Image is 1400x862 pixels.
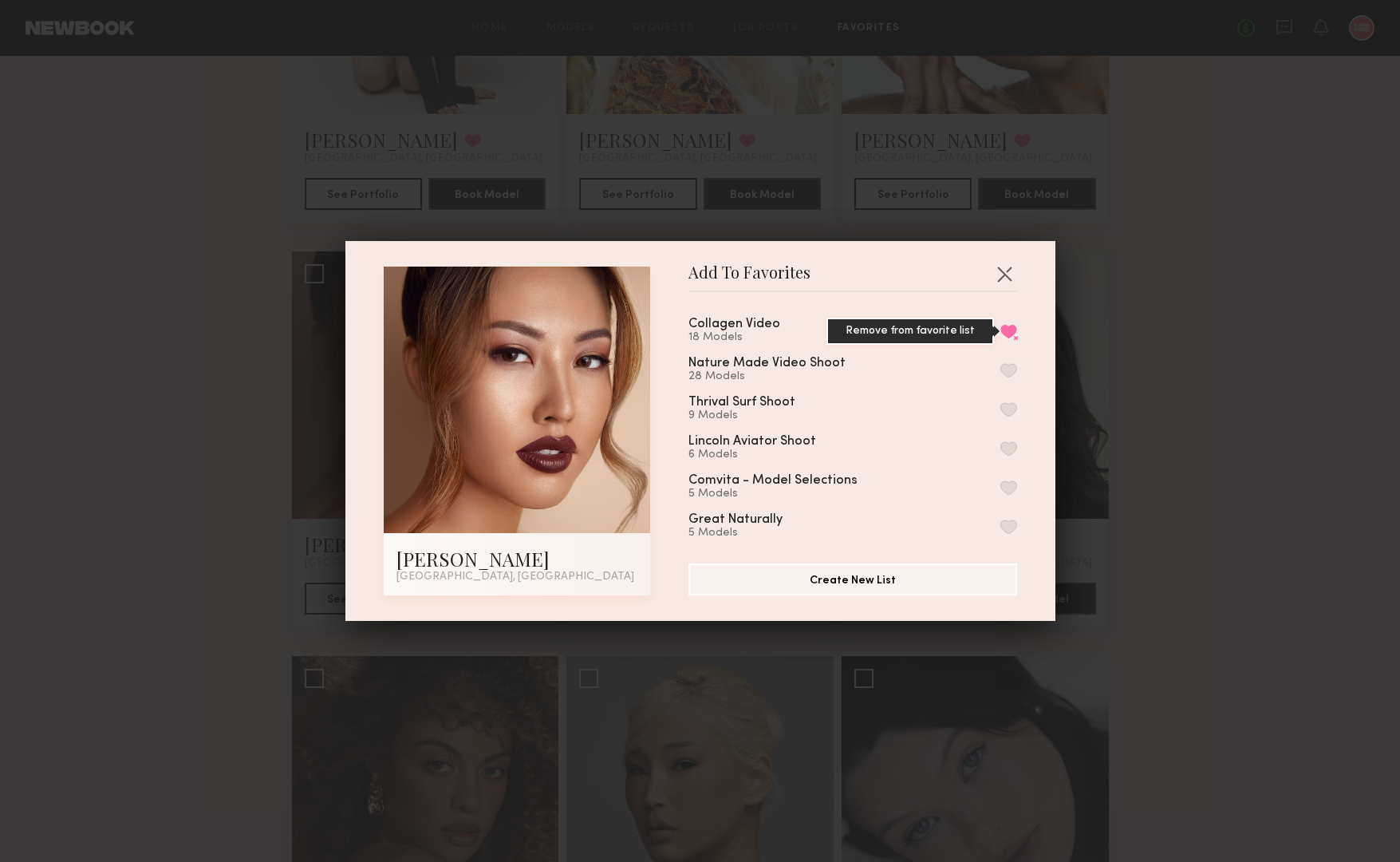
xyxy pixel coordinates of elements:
[688,435,816,449] div: Lincoln Aviator Shoot
[688,527,821,540] div: 5 Models
[688,318,780,331] div: Collagen Video
[992,261,1017,287] button: Close
[688,409,834,422] div: 9 Models
[688,396,795,409] div: Thrival Surf Shoot
[396,546,637,571] div: [PERSON_NAME]
[688,331,818,344] div: 18 Models
[1000,324,1017,338] button: Remove from favorite list
[688,370,884,383] div: 28 Models
[396,571,637,583] div: [GEOGRAPHIC_DATA], [GEOGRAPHIC_DATA]
[688,449,854,461] div: 6 Models
[688,267,810,291] span: Add To Favorites
[688,513,783,527] div: Great Naturally
[688,563,1017,595] button: Create New List
[688,488,896,500] div: 5 Models
[688,474,858,488] div: Comvita - Model Selections
[688,357,846,370] div: Nature Made Video Shoot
